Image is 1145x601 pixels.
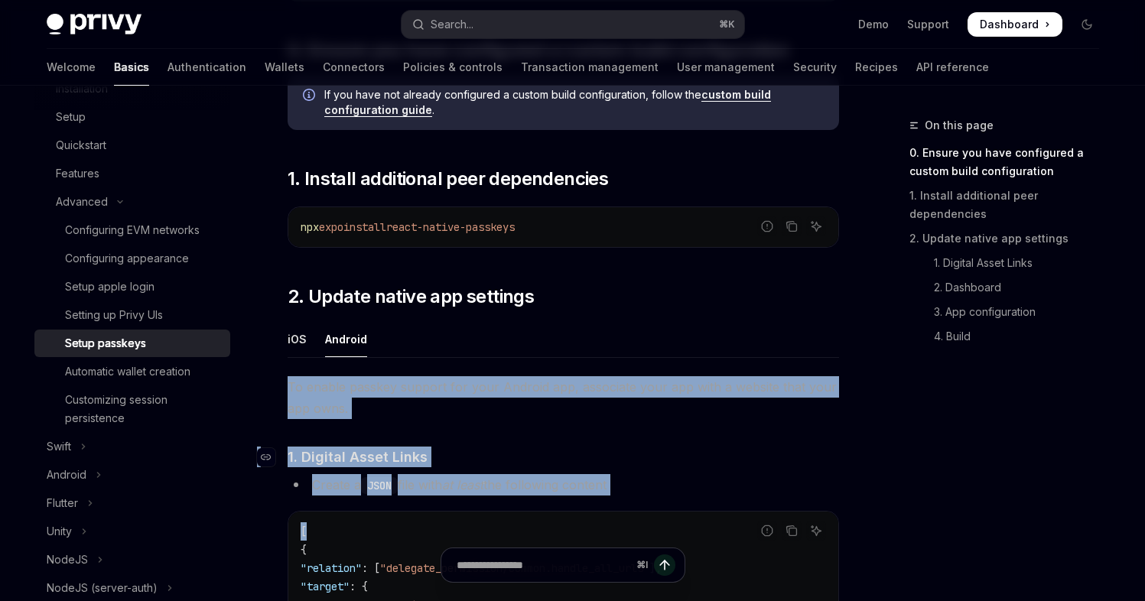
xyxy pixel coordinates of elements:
div: Search... [431,15,473,34]
a: Security [793,49,837,86]
span: expo [319,220,343,234]
button: Copy the contents from the code block [782,216,802,236]
div: Unity [47,522,72,541]
a: Setup apple login [34,273,230,300]
a: Connectors [323,49,385,86]
a: API reference [916,49,989,86]
div: Configuring EVM networks [65,221,200,239]
button: Toggle dark mode [1075,12,1099,37]
code: JSON [361,477,398,494]
button: Toggle Advanced section [34,188,230,216]
a: Dashboard [968,12,1062,37]
div: Quickstart [56,136,106,154]
a: Quickstart [34,132,230,159]
a: User management [677,49,775,86]
div: Setup [56,108,86,126]
a: 4. Build [909,324,1111,349]
div: Swift [47,437,71,456]
div: Automatic wallet creation [65,362,190,381]
a: Setup [34,103,230,131]
div: Configuring appearance [65,249,189,268]
div: Flutter [47,494,78,512]
button: Open search [402,11,744,38]
div: Features [56,164,99,183]
span: 1. Digital Asset Links [288,447,428,467]
a: 3. App configuration [909,300,1111,324]
span: install [343,220,386,234]
a: Welcome [47,49,96,86]
a: 1. Install additional peer dependencies [909,184,1111,226]
a: Authentication [168,49,246,86]
a: Support [907,17,949,32]
a: Basics [114,49,149,86]
button: Toggle Swift section [34,433,230,460]
div: Setting up Privy UIs [65,306,163,324]
button: Toggle NodeJS section [34,546,230,573]
a: Automatic wallet creation [34,358,230,385]
a: Customizing session persistence [34,386,230,432]
button: Toggle Flutter section [34,489,230,517]
span: [ [301,525,307,538]
a: Setup passkeys [34,330,230,357]
img: dark logo [47,14,141,35]
a: Features [34,160,230,187]
button: Toggle Unity section [34,518,230,545]
span: On this page [925,116,994,135]
a: Transaction management [521,49,659,86]
span: If you have not already configured a custom build configuration, follow the . [324,87,824,118]
span: npx [301,220,319,234]
button: Ask AI [806,216,826,236]
a: 0. Ensure you have configured a custom build configuration [909,141,1111,184]
a: Configuring appearance [34,245,230,272]
a: Configuring EVM networks [34,216,230,244]
svg: Info [303,89,318,104]
span: 1. Install additional peer dependencies [288,167,609,191]
button: Copy the contents from the code block [782,521,802,541]
span: 2. Update native app settings [288,284,535,309]
a: 1. Digital Asset Links [909,251,1111,275]
a: Wallets [265,49,304,86]
a: Setting up Privy UIs [34,301,230,329]
span: Dashboard [980,17,1039,32]
a: Policies & controls [403,49,503,86]
a: Recipes [855,49,898,86]
a: Navigate to header [257,447,288,467]
span: { [301,543,307,557]
div: Customizing session persistence [65,391,221,427]
input: Ask a question... [457,548,630,582]
div: Advanced [56,193,108,211]
button: Send message [654,554,675,576]
a: Demo [858,17,889,32]
em: at least [442,477,483,492]
li: Create a file with the following content [288,474,839,495]
div: NodeJS [47,551,88,569]
div: iOS [288,321,307,357]
button: Report incorrect code [757,216,777,236]
div: Android [325,321,367,357]
span: To enable passkey support for your Android app, associate your app with a website that your app o... [288,376,839,419]
button: Toggle Android section [34,461,230,489]
div: Setup passkeys [65,334,146,352]
a: 2. Dashboard [909,275,1111,300]
div: Setup apple login [65,278,155,296]
div: NodeJS (server-auth) [47,579,158,597]
a: 2. Update native app settings [909,226,1111,251]
button: Report incorrect code [757,521,777,541]
span: react-native-passkeys [386,220,515,234]
span: ⌘ K [719,18,735,31]
button: Ask AI [806,521,826,541]
div: Android [47,466,86,484]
